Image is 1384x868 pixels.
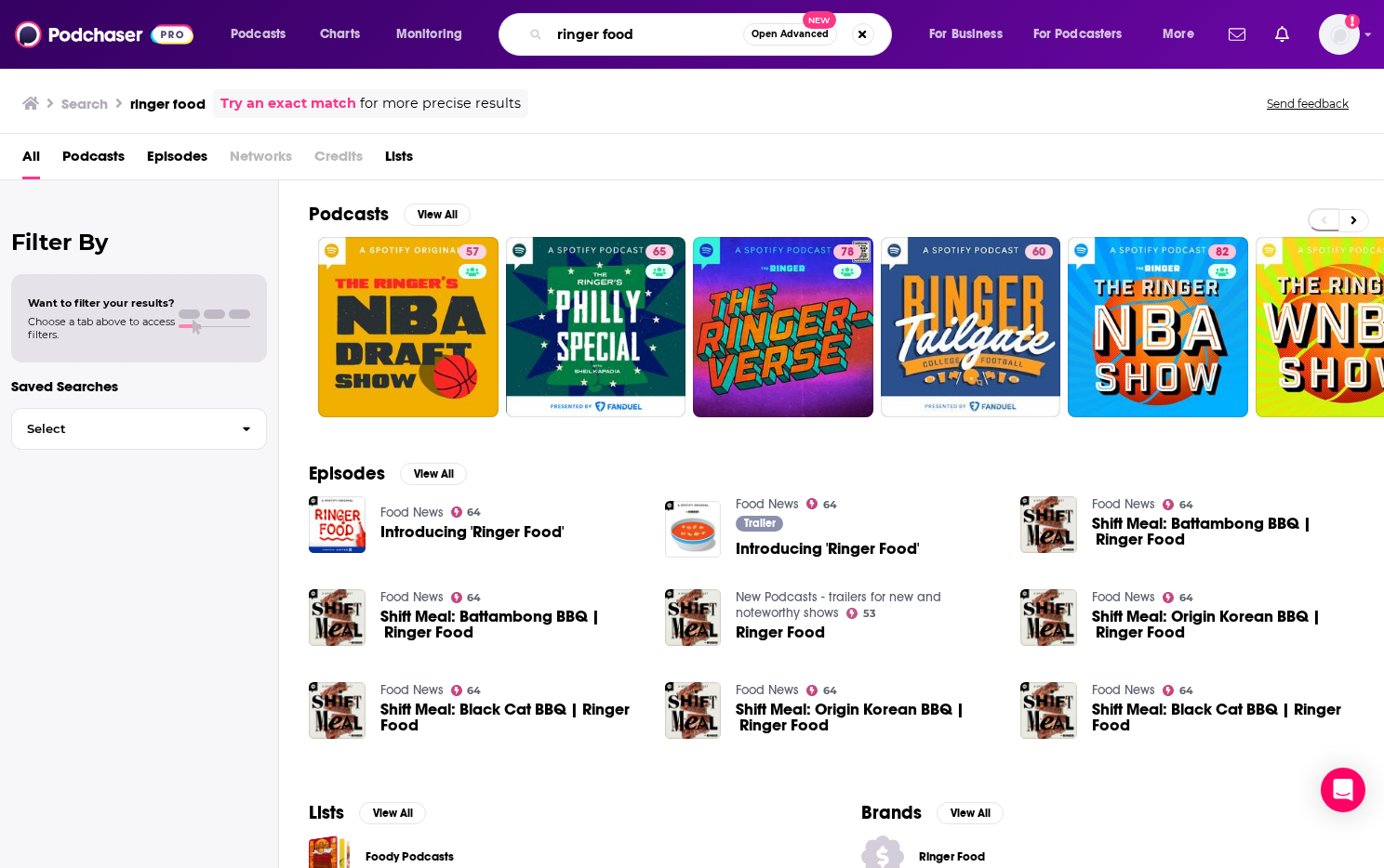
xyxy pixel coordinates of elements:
a: Try an exact match [220,93,356,114]
h2: Lists [309,801,344,824]
button: open menu [218,20,310,49]
h2: Episodes [309,462,385,485]
a: 57 [318,237,499,417]
a: 53 [846,608,876,619]
a: BrandsView All [861,801,1004,824]
span: Monitoring [396,21,462,47]
span: 64 [467,594,481,602]
span: Podcasts [231,21,286,47]
a: 82 [1068,237,1248,417]
span: Networks [230,141,292,179]
a: Shift Meal: Origin Korean BBQ | Ringer Food [1092,609,1354,640]
img: Shift Meal: Black Cat BBQ | Ringer Food [309,682,366,739]
a: Shift Meal: Origin Korean BBQ | Ringer Food [1020,589,1077,646]
img: Ringer Food [665,589,722,646]
span: 64 [1179,687,1193,695]
a: Shift Meal: Battambong BBQ | Ringer Food [1092,516,1354,547]
a: 64 [1163,592,1193,603]
span: Shift Meal: Origin Korean BBQ | Ringer Food [736,702,998,733]
a: 64 [451,506,482,518]
span: 53 [863,610,876,618]
a: Food News [736,682,799,698]
a: Podcasts [62,141,125,179]
a: EpisodesView All [309,462,467,485]
span: Open Advanced [752,30,829,39]
span: 64 [1179,594,1193,602]
span: Shift Meal: Battambong BBQ | Ringer Food [380,609,643,640]
a: Shift Meal: Black Cat BBQ | Ringer Food [380,702,643,733]
div: Search podcasts, credits, & more... [516,13,910,56]
span: Trailer [744,518,776,529]
a: Lists [385,141,413,179]
a: 78 [693,237,873,417]
button: open menu [1150,20,1218,49]
a: 64 [806,685,837,696]
a: 57 [459,244,486,259]
span: 60 [1032,243,1045,262]
a: Food News [736,496,799,512]
a: 65 [645,244,673,259]
a: All [22,141,40,179]
a: Introducing 'Ringer Food' [380,524,564,540]
a: Show notifications dropdown [1221,19,1253,50]
img: Shift Meal: Battambong BBQ | Ringer Food [309,589,366,646]
a: 64 [1163,499,1193,510]
img: Shift Meal: Black Cat BBQ | Ringer Food [1020,682,1077,739]
span: 65 [653,243,666,262]
button: View All [404,204,471,226]
span: Select [12,423,227,435]
h3: Search [61,95,108,112]
button: open menu [383,20,486,49]
button: View All [359,802,426,824]
img: Introducing 'Ringer Food' [665,501,722,558]
a: Food News [1092,682,1155,698]
img: Podchaser - Follow, Share and Rate Podcasts [15,17,193,52]
a: 65 [506,237,686,417]
input: Search podcasts, credits, & more... [550,20,743,49]
h2: Podcasts [309,203,389,226]
a: 64 [1163,685,1193,696]
a: 78 [833,244,861,259]
span: 64 [467,687,481,695]
a: 82 [1208,244,1236,259]
h2: Brands [861,801,922,824]
button: Send feedback [1261,96,1354,112]
span: Credits [314,141,363,179]
span: For Business [929,21,1003,47]
a: Show notifications dropdown [1268,19,1297,50]
span: 82 [1216,243,1229,262]
a: Foody Podcasts [366,847,454,867]
span: More [1163,21,1194,47]
button: Select [11,408,267,450]
a: Introducing 'Ringer Food' [736,541,919,557]
a: PodcastsView All [309,203,471,226]
a: Shift Meal: Origin Korean BBQ | Ringer Food [665,682,722,739]
a: Food News [380,589,444,605]
a: Charts [308,20,371,49]
a: 60 [1025,244,1053,259]
a: 64 [451,685,482,696]
a: 60 [881,237,1061,417]
img: Introducing 'Ringer Food' [309,496,366,553]
a: ListsView All [309,801,426,824]
span: 78 [841,243,854,262]
a: 64 [806,498,837,509]
span: Logged in as rowan.sullivan [1319,14,1360,55]
span: Choose a tab above to access filters. [28,315,175,341]
a: Food News [1092,496,1155,512]
h3: ringer food [130,95,206,112]
a: Food News [380,682,444,698]
button: View All [937,802,1004,824]
a: 64 [451,592,482,603]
